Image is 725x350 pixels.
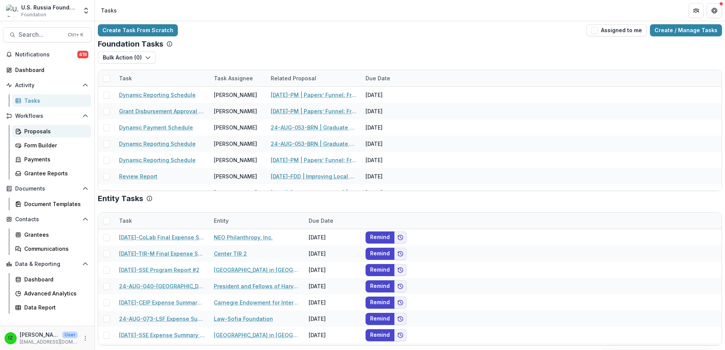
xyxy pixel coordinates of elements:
[3,27,91,42] button: Search...
[12,287,91,300] a: Advanced Analytics
[24,127,85,135] div: Proposals
[3,64,91,76] a: Dashboard
[361,70,418,86] div: Due Date
[15,186,79,192] span: Documents
[12,198,91,210] a: Document Templates
[3,110,91,122] button: Open Workflows
[115,212,209,229] div: Task
[209,212,304,229] div: Entity
[119,250,205,258] a: [DATE]-TIR-M Final Expense Summary
[119,266,199,274] a: [DATE]-SSE Program Report #2
[15,261,79,267] span: Data & Reporting
[24,303,85,311] div: Data Report
[12,242,91,255] a: Communications
[361,168,418,184] div: [DATE]
[119,156,196,164] a: Dynamic Reporting Schedule
[394,329,406,341] button: Add to friends
[24,155,85,163] div: Payments
[119,140,196,148] a: Dynamic Reporting Schedule
[209,74,257,82] div: Task Assignee
[119,91,196,99] a: Dynamic Reporting Schedule
[98,39,163,48] p: Foundation Tasks
[19,31,63,38] span: Search...
[20,339,78,345] p: [EMAIL_ADDRESS][DOMAIN_NAME]
[366,329,394,341] button: Remind
[77,51,88,58] span: 419
[394,280,406,292] button: Add to friends
[115,74,137,82] div: Task
[366,248,394,260] button: Remind
[366,280,394,292] button: Remind
[3,79,91,91] button: Open Activity
[271,189,356,197] a: [DATE]-[GEOGRAPHIC_DATA] | Fostering the Next Generation of Russia-focused Professionals
[119,298,205,306] a: [DATE]-CEIP Expense Summary #1
[214,140,257,148] div: [PERSON_NAME]
[119,189,157,197] a: Review Report
[12,139,91,152] a: Form Builder
[366,264,394,276] button: Remind
[24,141,85,149] div: Form Builder
[3,48,91,61] button: Notifications419
[266,74,321,82] div: Related Proposal
[3,183,91,195] button: Open Documents
[214,156,257,164] div: [PERSON_NAME]
[271,91,356,99] a: [DATE]-PM | Papers’ Funnel: From the Emigrant Community Media to the Commercial Client Stream
[98,52,156,64] button: Bulk Action (0)
[12,125,91,137] a: Proposals
[586,24,647,36] button: Assigned to me
[24,245,85,253] div: Communications
[214,189,257,197] div: [PERSON_NAME]
[271,123,356,131] a: 24-AUG-053-BRN | Graduate Research Cooperation Project 2.0
[271,140,356,148] a: 24-AUG-053-BRN | Graduate Research Cooperation Project 2.0
[214,172,257,180] div: [PERSON_NAME]
[650,24,722,36] a: Create / Manage Tasks
[15,113,79,119] span: Workflows
[119,233,205,241] a: [DATE]-CoLab Final Expense Summary
[689,3,704,18] button: Partners
[214,315,273,323] a: Law-Sofia Foundation
[394,231,406,244] button: Add to friends
[214,266,300,274] a: [GEOGRAPHIC_DATA] in [GEOGRAPHIC_DATA]
[119,123,193,131] a: Dynamic Payment Schedule
[271,107,356,115] a: [DATE]-PM | Papers’ Funnel: From the Emigrant Community Media to the Commercial Client Stream
[115,217,137,225] div: Task
[214,282,300,290] a: President and Fellows of Harvard College
[361,119,418,136] div: [DATE]
[21,3,78,11] div: U.S. Russia Foundation
[119,107,205,115] a: Grant Disbursement Approval Form
[304,327,361,343] div: [DATE]
[271,156,356,164] a: [DATE]-PM | Papers’ Funnel: From the Emigrant Community Media to the Commercial Client Stream
[304,212,361,229] div: Due Date
[15,216,79,223] span: Contacts
[24,97,85,105] div: Tasks
[366,231,394,244] button: Remind
[209,70,266,86] div: Task Assignee
[707,3,722,18] button: Get Help
[366,313,394,325] button: Remind
[214,233,273,241] a: NEO Philanthropy, Inc.
[214,123,257,131] div: [PERSON_NAME]
[66,31,85,39] div: Ctrl + K
[361,103,418,119] div: [DATE]
[115,70,209,86] div: Task
[361,74,395,82] div: Due Date
[361,152,418,168] div: [DATE]
[304,262,361,278] div: [DATE]
[394,313,406,325] button: Add to friends
[8,336,13,341] div: Igor Zevelev
[209,217,233,225] div: Entity
[304,229,361,245] div: [DATE]
[394,264,406,276] button: Add to friends
[271,172,356,180] a: [DATE]-FDD | Improving Local Governance Competence Among Rising Exiled Russian Civil Society Leaders
[81,3,91,18] button: Open entity switcher
[12,228,91,241] a: Grantees
[214,298,300,306] a: Carnegie Endowment for International Peace
[12,167,91,180] a: Grantee Reports
[394,248,406,260] button: Add to friends
[24,169,85,177] div: Grantee Reports
[3,258,91,270] button: Open Data & Reporting
[119,315,205,323] a: 24-AUG-073-LSF Expense Summary #3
